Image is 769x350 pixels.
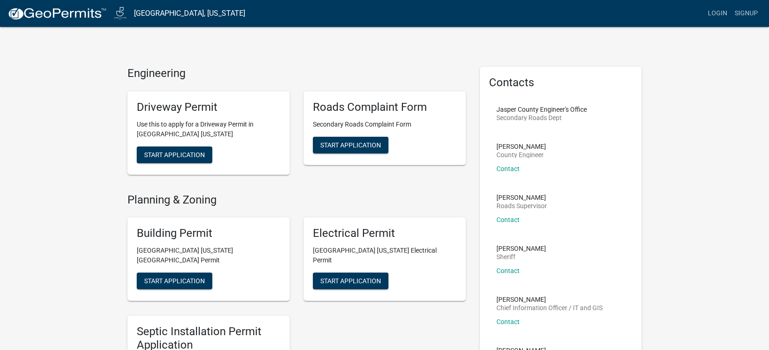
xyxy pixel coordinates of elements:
a: Signup [731,5,762,22]
h5: Contacts [489,76,633,89]
button: Start Application [137,146,212,163]
p: Roads Supervisor [496,203,547,209]
p: Secondary Roads Dept [496,115,587,121]
p: Jasper County Engineer's Office [496,106,587,113]
button: Start Application [313,137,388,153]
h4: Engineering [127,67,466,80]
a: Contact [496,318,520,325]
p: Chief Information Officer / IT and GIS [496,305,603,311]
span: Start Application [320,141,381,148]
a: Contact [496,165,520,172]
a: Login [704,5,731,22]
p: Sheriff [496,254,546,260]
p: [PERSON_NAME] [496,245,546,252]
span: Start Application [144,151,205,158]
h5: Building Permit [137,227,280,240]
h4: Planning & Zoning [127,193,466,207]
p: [PERSON_NAME] [496,296,603,303]
p: Use this to apply for a Driveway Permit in [GEOGRAPHIC_DATA] [US_STATE] [137,120,280,139]
p: [PERSON_NAME] [496,143,546,150]
h5: Driveway Permit [137,101,280,114]
a: Contact [496,216,520,223]
h5: Electrical Permit [313,227,457,240]
button: Start Application [137,273,212,289]
p: [GEOGRAPHIC_DATA] [US_STATE][GEOGRAPHIC_DATA] Permit [137,246,280,265]
p: Secondary Roads Complaint Form [313,120,457,129]
span: Start Application [320,277,381,285]
a: Contact [496,267,520,274]
span: Start Application [144,277,205,285]
p: County Engineer [496,152,546,158]
p: [PERSON_NAME] [496,194,547,201]
a: [GEOGRAPHIC_DATA], [US_STATE] [134,6,245,21]
h5: Roads Complaint Form [313,101,457,114]
button: Start Application [313,273,388,289]
p: [GEOGRAPHIC_DATA] [US_STATE] Electrical Permit [313,246,457,265]
img: Jasper County, Iowa [114,7,127,19]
